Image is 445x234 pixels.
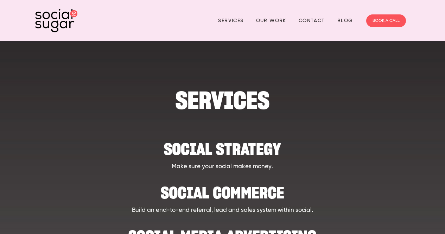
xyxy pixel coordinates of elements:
[299,15,325,26] a: Contact
[256,15,286,26] a: Our Work
[61,90,384,111] h1: SERVICES
[61,135,384,171] a: Social strategy Make sure your social makes money.
[61,206,384,215] p: Build an end-to-end referral, lead and sales system within social.
[61,178,384,200] h2: Social Commerce
[366,14,406,27] a: BOOK A CALL
[61,178,384,215] a: Social Commerce Build an end-to-end referral, lead and sales system within social.
[61,135,384,156] h2: Social strategy
[337,15,353,26] a: Blog
[61,162,384,171] p: Make sure your social makes money.
[35,9,77,32] img: SocialSugar
[218,15,243,26] a: Services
